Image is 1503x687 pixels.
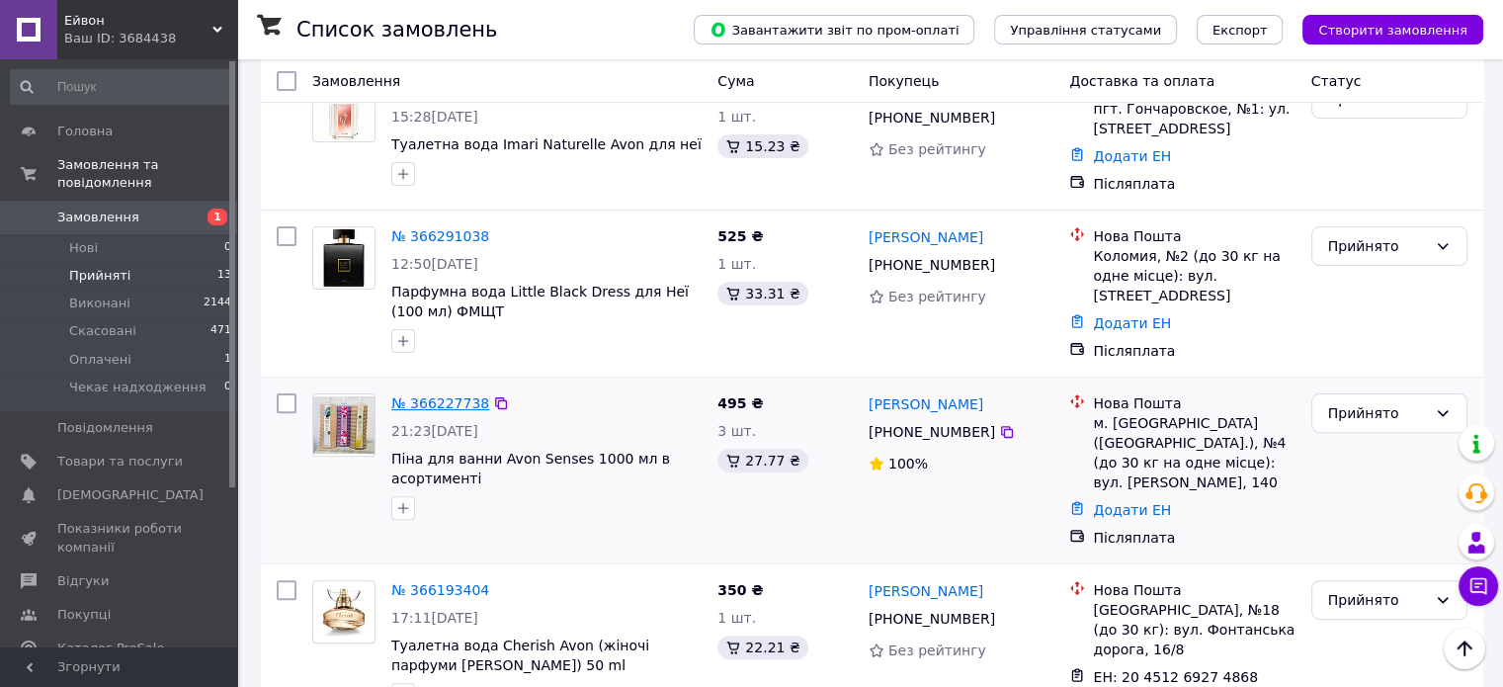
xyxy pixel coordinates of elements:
[1093,99,1294,138] div: пгт. Гончаровское, №1: ул. [STREET_ADDRESS]
[1093,226,1294,246] div: Нова Пошта
[717,610,756,626] span: 1 шт.
[869,581,983,601] a: [PERSON_NAME]
[710,21,959,39] span: Завантажити звіт по пром-оплаті
[391,256,478,272] span: 12:50[DATE]
[1093,600,1294,659] div: [GEOGRAPHIC_DATA], №18 (до 30 кг): вул. Фонтанська дорога, 16/8
[312,73,400,89] span: Замовлення
[717,423,756,439] span: 3 шт.
[391,423,478,439] span: 21:23[DATE]
[391,284,689,319] a: Парфумна вода Little Black Dress для Неї (100 мл) ФМЩТ
[69,295,130,312] span: Виконані
[717,228,763,244] span: 525 ₴
[1093,413,1294,492] div: м. [GEOGRAPHIC_DATA] ([GEOGRAPHIC_DATA].), №4 (до 30 кг на одне місце): вул. [PERSON_NAME], 140
[717,449,807,472] div: 27.77 ₴
[204,295,231,312] span: 2144
[69,322,136,340] span: Скасовані
[1093,580,1294,600] div: Нова Пошта
[888,289,986,304] span: Без рейтингу
[224,239,231,257] span: 0
[717,134,807,158] div: 15.23 ₴
[717,256,756,272] span: 1 шт.
[869,394,983,414] a: [PERSON_NAME]
[1093,174,1294,194] div: Післяплата
[69,351,131,369] span: Оплачені
[224,379,231,396] span: 0
[57,640,164,657] span: Каталог ProSale
[717,73,754,89] span: Cума
[10,69,233,105] input: Пошук
[717,582,763,598] span: 350 ₴
[1093,669,1258,685] span: ЕН: 20 4512 6927 4868
[869,73,939,89] span: Покупець
[888,456,928,472] span: 100%
[391,638,649,673] a: Туалетна вода Cherish Avon (жіночі парфуми [PERSON_NAME]) 50 ml
[313,227,375,289] img: Фото товару
[1093,148,1171,164] a: Додати ЕН
[717,282,807,305] div: 33.31 ₴
[1328,589,1427,611] div: Прийнято
[210,322,231,340] span: 471
[865,104,999,131] div: [PHONE_NUMBER]
[57,486,204,504] span: [DEMOGRAPHIC_DATA]
[57,156,237,192] span: Замовлення та повідомлення
[865,605,999,633] div: [PHONE_NUMBER]
[57,520,183,556] span: Показники роботи компанії
[1093,246,1294,305] div: Коломия, №2 (до 30 кг на одне місце): вул. [STREET_ADDRESS]
[321,581,368,643] img: Фото товару
[717,395,763,411] span: 495 ₴
[224,351,231,369] span: 1
[1283,21,1483,37] a: Створити замовлення
[391,136,702,152] a: Туалетна вода Imari Naturelle Avon для неї
[1069,73,1214,89] span: Доставка та оплата
[312,580,376,644] a: Фото товару
[69,267,130,285] span: Прийняті
[57,419,153,437] span: Повідомлення
[1093,502,1171,518] a: Додати ЕН
[69,239,98,257] span: Нові
[1302,15,1483,44] button: Створити замовлення
[1459,566,1498,606] button: Чат з покупцем
[217,267,231,285] span: 13
[391,582,489,598] a: № 366193404
[1328,402,1427,424] div: Прийнято
[1093,315,1171,331] a: Додати ЕН
[1318,23,1467,38] span: Створити замовлення
[208,209,227,225] span: 1
[1093,393,1294,413] div: Нова Пошта
[694,15,974,44] button: Завантажити звіт по пром-оплаті
[865,418,999,446] div: [PHONE_NUMBER]
[312,226,376,290] a: Фото товару
[391,395,489,411] a: № 366227738
[865,251,999,279] div: [PHONE_NUMBER]
[312,393,376,457] a: Фото товару
[717,109,756,125] span: 1 шт.
[1197,15,1284,44] button: Експорт
[313,396,375,453] img: Фото товару
[888,141,986,157] span: Без рейтингу
[64,12,212,30] span: Ейвон
[888,643,986,658] span: Без рейтингу
[717,636,807,659] div: 22.21 ₴
[391,610,478,626] span: 17:11[DATE]
[994,15,1177,44] button: Управління статусами
[391,228,489,244] a: № 366291038
[64,30,237,47] div: Ваш ID: 3684438
[1212,23,1268,38] span: Експорт
[1444,628,1485,669] button: Наверх
[391,109,478,125] span: 15:28[DATE]
[57,606,111,624] span: Покупці
[1010,23,1161,38] span: Управління статусами
[1328,235,1427,257] div: Прийнято
[1311,73,1362,89] span: Статус
[1093,341,1294,361] div: Післяплата
[69,379,207,396] span: Чекає надходження
[312,79,376,142] a: Фото товару
[313,80,375,141] img: Фото товару
[391,451,670,486] a: Піна для ванни Avon Senses 1000 мл в асортименті
[869,227,983,247] a: [PERSON_NAME]
[57,209,139,226] span: Замовлення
